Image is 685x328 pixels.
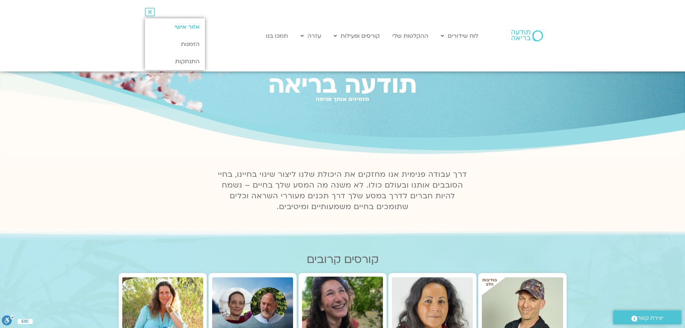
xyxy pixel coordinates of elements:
[389,29,432,43] a: ההקלטות שלי
[613,310,681,324] a: יצירת קשר
[437,29,482,43] a: לוח שידורים
[511,30,543,41] img: תודעה בריאה
[145,18,205,36] a: אזור אישי
[638,313,663,323] span: יצירת קשר
[214,169,471,212] p: דרך עבודה פנימית אנו מחזקים את היכולת שלנו ליצור שינוי בחיינו, בחיי הסובבים אותנו ובעולם כולו. לא...
[262,29,292,43] a: תמכו בנו
[297,29,325,43] a: עזרה
[145,36,205,53] a: הזמנות
[145,53,205,70] a: התנתקות
[119,253,567,266] h2: קורסים קרובים
[330,29,383,43] a: קורסים ופעילות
